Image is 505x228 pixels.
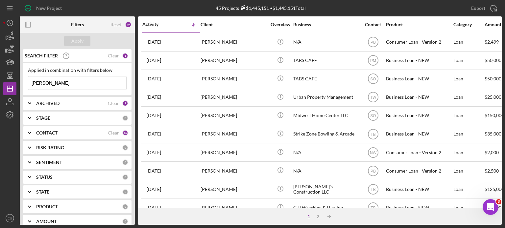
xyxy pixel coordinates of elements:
span: $50,000 [485,76,501,81]
div: Loan [453,70,484,88]
div: Overview [268,22,293,27]
div: [PERSON_NAME] [201,33,266,51]
div: [PERSON_NAME] [201,144,266,161]
div: [PERSON_NAME] [201,125,266,143]
div: 0 [122,218,128,224]
div: Loan [453,144,484,161]
div: [PERSON_NAME] [201,70,266,88]
div: Loan [453,199,484,216]
div: Business Loan - NEW [386,199,452,216]
div: Consumer Loan - Version 2 [386,162,452,179]
b: PRODUCT [36,204,58,209]
div: Clear [108,130,119,135]
b: SENTIMENT [36,160,62,165]
b: Filters [71,22,84,27]
button: Export [465,2,502,15]
div: 1 [304,214,313,219]
div: Export [471,2,485,15]
div: Client [201,22,266,27]
span: $50,000 [485,57,501,63]
div: 45 Projects • $1,445,151 Total [216,5,306,11]
div: Business Loan - NEW [386,52,452,69]
span: $35,000 [485,131,501,136]
div: TABS CAFE [293,52,359,69]
div: N/A [293,162,359,179]
div: 0 [122,115,128,121]
text: CS [8,217,12,220]
time: 2025-04-07 16:55 [147,187,161,192]
div: 0 [122,204,128,210]
span: $2,500 [485,168,499,174]
span: $150,000 [485,113,504,118]
div: 1 [122,53,128,59]
time: 2025-03-13 14:14 [147,205,161,210]
div: [PERSON_NAME]'s Construction LLC [293,180,359,198]
div: [PERSON_NAME] [201,89,266,106]
div: [PERSON_NAME] [201,199,266,216]
div: Clear [108,101,119,106]
div: Business Loan - NEW [386,180,452,198]
div: [PERSON_NAME] [201,52,266,69]
div: $1,445,151 [239,5,269,11]
time: 2025-06-23 18:59 [147,94,161,100]
div: Applied in combination with filters below [28,68,127,73]
b: CONTACT [36,130,58,135]
div: [PERSON_NAME] [201,180,266,198]
div: 2 [313,214,323,219]
iframe: Intercom live chat [483,199,498,215]
div: Strike Zone Bowling & Arcade [293,125,359,143]
text: NW [370,150,377,155]
div: Business Loan - NEW [386,107,452,124]
div: Activity [142,22,171,27]
text: PB [370,40,375,45]
text: PM [370,58,376,63]
text: SO [370,114,376,118]
time: 2025-05-01 21:22 [147,150,161,155]
div: Midwest Home Center LLC [293,107,359,124]
div: 0 [122,174,128,180]
div: N/A [293,33,359,51]
div: TABS CAFE [293,70,359,88]
div: New Project [36,2,62,15]
div: [PERSON_NAME] [201,107,266,124]
text: TB [371,205,375,210]
div: Loan [453,162,484,179]
time: 2025-05-02 15:26 [147,131,161,136]
div: Urban Property Management [293,89,359,106]
text: TW [370,95,376,100]
b: STAGE [36,115,50,121]
div: Product [386,22,452,27]
button: CS [3,212,16,225]
time: 2025-08-07 18:39 [147,58,161,63]
div: Business Loan - NEW [386,89,452,106]
div: Clear [108,53,119,58]
text: TB [371,187,375,192]
div: Loan [453,125,484,143]
div: 0 [122,189,128,195]
div: 2 [122,100,128,106]
div: Loan [453,107,484,124]
span: $125,000 [485,186,504,192]
div: Reset [110,22,122,27]
div: 49 [125,21,132,28]
text: SO [370,77,376,81]
span: $25,000 [485,94,501,100]
div: Contact [361,22,385,27]
div: 0 [122,145,128,151]
div: N/A [293,144,359,161]
time: 2025-05-14 21:53 [147,113,161,118]
span: 3 [496,199,501,204]
div: Category [453,22,484,27]
div: [PERSON_NAME] [201,162,266,179]
b: SEARCH FILTER [25,53,58,58]
span: $2,000 [485,150,499,155]
div: Loan [453,89,484,106]
b: STATE [36,189,49,195]
div: Business Loan - NEW [386,70,452,88]
text: TB [371,132,375,136]
div: Business Loan - NEW [386,125,452,143]
text: PB [370,169,375,173]
div: Business [293,22,359,27]
div: 46 [122,130,128,136]
div: Loan [453,52,484,69]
